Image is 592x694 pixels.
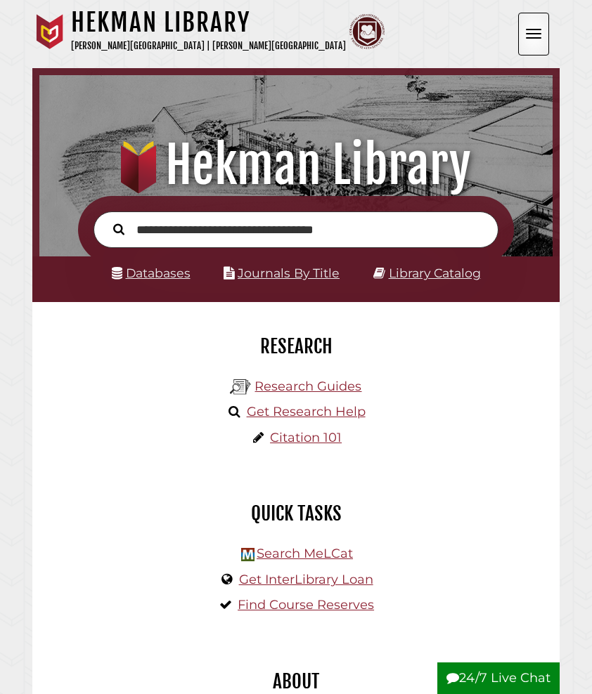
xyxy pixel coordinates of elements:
a: Journals By Title [238,266,340,280]
a: Research Guides [255,379,361,394]
img: Calvin University [32,14,67,49]
h2: Research [43,334,549,358]
a: Databases [112,266,191,280]
h1: Hekman Library [71,7,346,38]
img: Hekman Library Logo [241,548,255,561]
h1: Hekman Library [49,134,544,196]
a: Citation 101 [270,430,342,445]
img: Hekman Library Logo [230,377,251,398]
button: Search [106,220,131,237]
a: Search MeLCat [257,546,353,561]
img: Calvin Theological Seminary [349,14,385,49]
p: [PERSON_NAME][GEOGRAPHIC_DATA] | [PERSON_NAME][GEOGRAPHIC_DATA] [71,38,346,54]
h2: About [43,669,549,693]
a: Get InterLibrary Loan [239,572,373,587]
button: Open the menu [518,13,549,55]
i: Search [113,223,124,236]
a: Get Research Help [247,404,366,419]
h2: Quick Tasks [43,502,549,525]
a: Find Course Reserves [238,597,374,613]
a: Library Catalog [389,266,481,280]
